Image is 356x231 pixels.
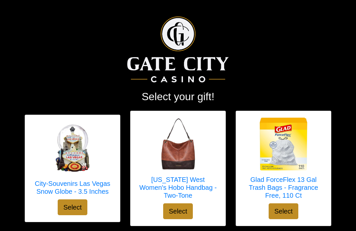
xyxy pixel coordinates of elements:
[137,118,219,203] a: Montana West Women's Hobo Handbag - Two-Tone [US_STATE] West Women's Hobo Handbag - Two-Tone
[269,203,298,219] button: Select
[137,176,219,199] h5: [US_STATE] West Women's Hobo Handbag - Two-Tone
[25,90,331,103] h2: Select your gift!
[127,16,228,82] img: Logo
[32,180,113,195] h5: City-Souvenirs Las Vegas Snow Globe - 3.5 Inches
[163,203,193,219] button: Select
[257,118,310,170] img: Glad ForceFlex 13 Gal Trash Bags - Fragrance Free, 110 Ct
[243,176,324,199] h5: Glad ForceFlex 13 Gal Trash Bags - Fragrance Free, 110 Ct
[243,118,324,203] a: Glad ForceFlex 13 Gal Trash Bags - Fragrance Free, 110 Ct Glad ForceFlex 13 Gal Trash Bags - Frag...
[46,122,99,174] img: City-Souvenirs Las Vegas Snow Globe - 3.5 Inches
[32,122,113,199] a: City-Souvenirs Las Vegas Snow Globe - 3.5 Inches City-Souvenirs Las Vegas Snow Globe - 3.5 Inches
[58,199,87,215] button: Select
[152,118,204,170] img: Montana West Women's Hobo Handbag - Two-Tone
